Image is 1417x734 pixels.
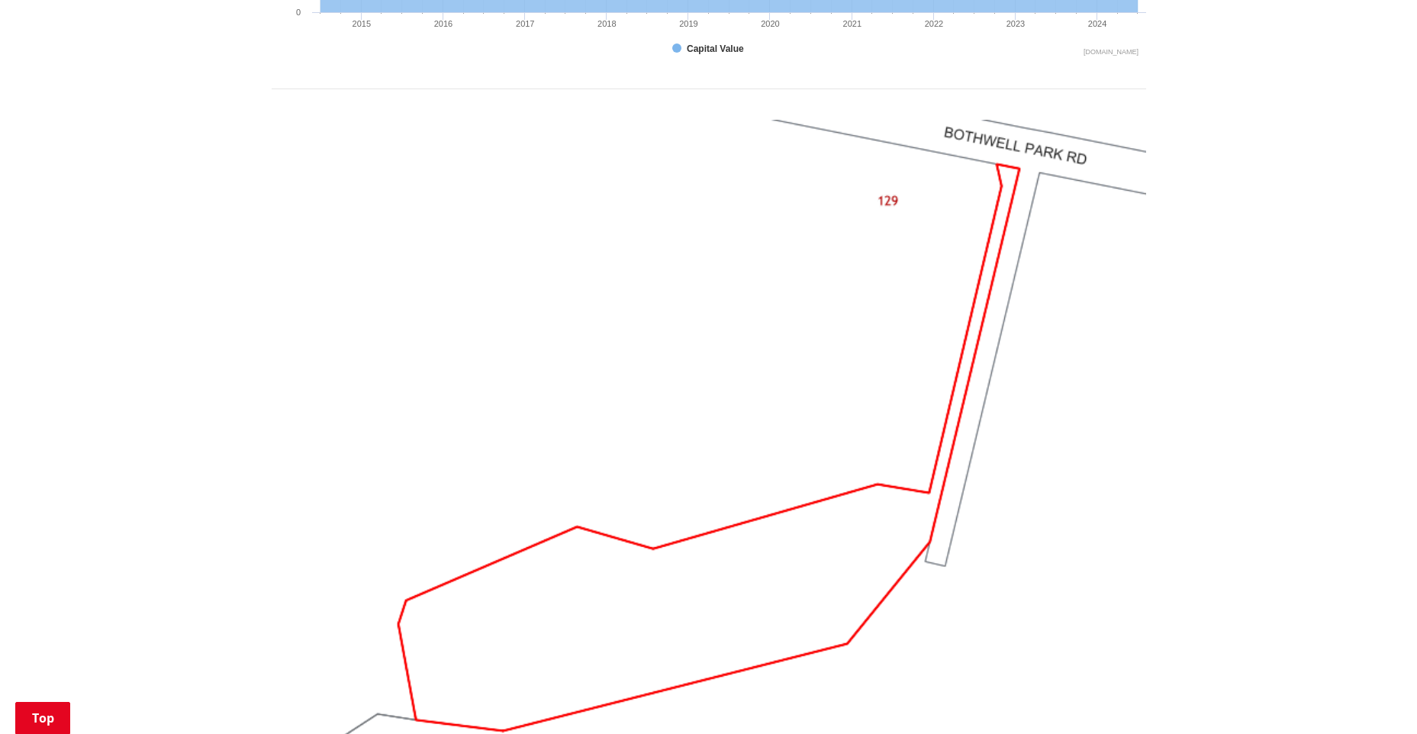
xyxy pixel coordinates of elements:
text: 2022 [924,19,942,28]
text: 2018 [597,19,616,28]
text: 0 [295,8,300,17]
text: Chart credits: Highcharts.com [1083,48,1138,56]
text: 2023 [1006,19,1024,28]
button: Show Capital Value [672,42,746,56]
text: 2020 [761,19,779,28]
text: 2024 [1087,19,1106,28]
text: 2019 [679,19,697,28]
text: 2015 [352,19,370,28]
iframe: Messenger Launcher [1347,670,1402,725]
text: 2016 [433,19,452,28]
a: Top [15,702,70,734]
text: 2017 [516,19,534,28]
text: 2021 [842,19,861,28]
